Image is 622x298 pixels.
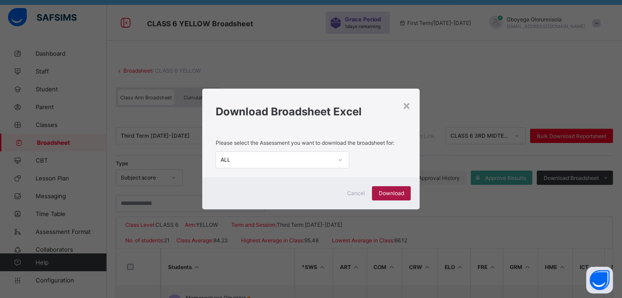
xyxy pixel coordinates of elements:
[379,190,404,196] span: Download
[216,105,407,118] h1: Download Broadsheet Excel
[216,139,407,146] p: Please select the Assessment you want to download the broadsheet for:
[402,98,411,113] div: ×
[347,190,365,196] span: Cancel
[221,156,333,163] div: ALL
[586,267,613,294] button: Open asap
